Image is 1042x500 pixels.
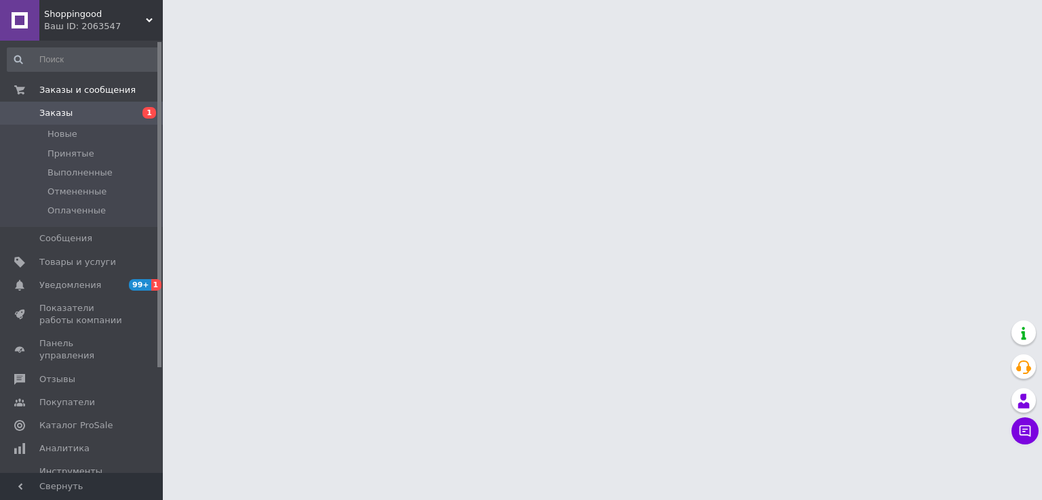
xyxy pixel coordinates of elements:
span: Сообщения [39,232,92,245]
span: Аналитика [39,442,90,455]
span: 99+ [129,279,151,291]
span: Показатели работы компании [39,302,126,327]
button: Чат с покупателем [1011,417,1039,444]
span: Уведомления [39,279,101,291]
span: Отмененные [47,186,107,198]
span: 1 [142,107,156,119]
span: Заказы и сообщения [39,84,136,96]
input: Поиск [7,47,160,72]
span: Товары и услуги [39,256,116,268]
span: Оплаченные [47,205,106,217]
span: Заказы [39,107,73,119]
span: Покупатели [39,396,95,409]
span: 1 [151,279,162,291]
span: Выполненные [47,167,113,179]
span: Отзывы [39,373,75,386]
div: Ваш ID: 2063547 [44,20,163,33]
span: Shoppingood [44,8,146,20]
span: Инструменты вебмастера и SEO [39,465,126,490]
span: Панель управления [39,337,126,362]
span: Принятые [47,148,94,160]
span: Каталог ProSale [39,419,113,432]
span: Новые [47,128,77,140]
